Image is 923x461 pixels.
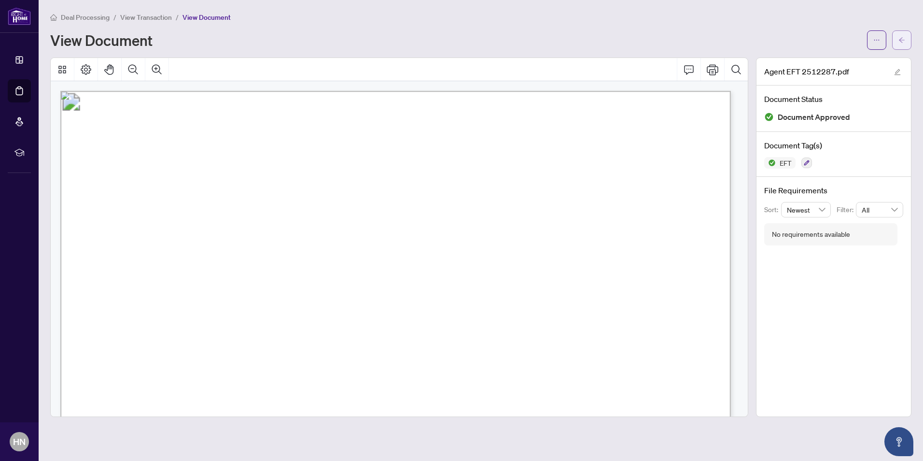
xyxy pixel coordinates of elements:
img: Status Icon [764,157,776,169]
span: View Transaction [120,13,172,22]
button: Open asap [884,427,913,456]
h4: Document Tag(s) [764,140,903,151]
h1: View Document [50,32,153,48]
span: View Document [182,13,231,22]
span: ellipsis [873,37,880,43]
span: All [862,202,897,217]
img: logo [8,7,31,25]
span: Deal Processing [61,13,110,22]
img: Document Status [764,112,774,122]
span: home [50,14,57,21]
span: arrow-left [898,37,905,43]
div: No requirements available [772,229,850,240]
span: Document Approved [778,111,850,124]
h4: File Requirements [764,185,903,196]
span: Newest [787,202,825,217]
li: / [113,12,116,23]
span: edit [894,69,901,75]
span: HN [13,435,26,448]
span: Agent EFT 2512287.pdf [764,66,849,77]
p: Sort: [764,204,781,215]
p: Filter: [837,204,856,215]
span: EFT [776,159,796,166]
li: / [176,12,179,23]
h4: Document Status [764,93,903,105]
